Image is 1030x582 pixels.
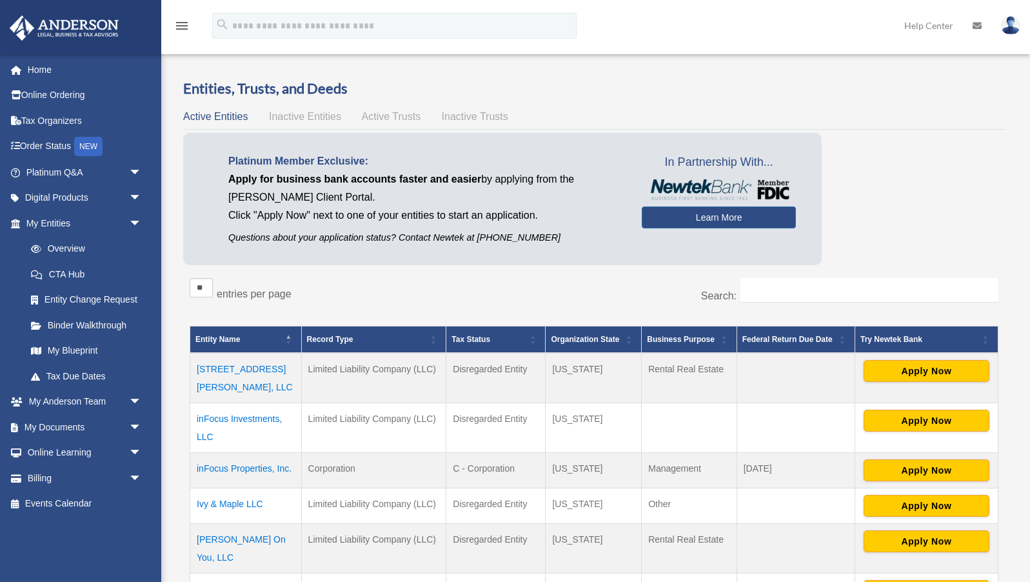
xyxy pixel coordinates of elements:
a: My Anderson Teamarrow_drop_down [9,389,161,415]
a: Digital Productsarrow_drop_down [9,185,161,211]
a: menu [174,23,190,34]
td: Ivy & Maple LLC [190,488,302,523]
span: Record Type [307,335,353,344]
span: arrow_drop_down [129,185,155,212]
label: entries per page [217,288,292,299]
td: Disregarded Entity [446,488,546,523]
img: User Pic [1001,16,1020,35]
td: Disregarded Entity [446,353,546,403]
td: Limited Liability Company (LLC) [301,488,446,523]
a: My Documentsarrow_drop_down [9,414,161,440]
th: Try Newtek Bank : Activate to sort [855,326,998,353]
td: Limited Liability Company (LLC) [301,353,446,403]
h3: Entities, Trusts, and Deeds [183,79,1005,99]
span: Entity Name [195,335,240,344]
span: arrow_drop_down [129,210,155,237]
td: [STREET_ADDRESS][PERSON_NAME], LLC [190,353,302,403]
a: Billingarrow_drop_down [9,465,161,491]
span: In Partnership With... [642,152,796,173]
button: Apply Now [864,410,989,432]
td: [US_STATE] [546,452,642,488]
td: Rental Real Estate [642,353,737,403]
span: arrow_drop_down [129,389,155,416]
a: Online Learningarrow_drop_down [9,440,161,466]
a: CTA Hub [18,261,155,287]
p: Questions about your application status? Contact Newtek at [PHONE_NUMBER] [228,230,622,246]
th: Organization State: Activate to sort [546,326,642,353]
p: Platinum Member Exclusive: [228,152,622,170]
p: Click "Apply Now" next to one of your entities to start an application. [228,206,622,225]
th: Entity Name: Activate to invert sorting [190,326,302,353]
td: [US_STATE] [546,488,642,523]
span: arrow_drop_down [129,159,155,186]
td: [DATE] [737,452,855,488]
a: Overview [18,236,148,262]
th: Federal Return Due Date: Activate to sort [737,326,855,353]
button: Apply Now [864,459,989,481]
span: Federal Return Due Date [742,335,833,344]
a: Tax Organizers [9,108,161,134]
td: [PERSON_NAME] On You, LLC [190,523,302,573]
span: Tax Status [451,335,490,344]
td: inFocus Investments, LLC [190,403,302,452]
div: Try Newtek Bank [860,332,978,347]
a: Home [9,57,161,83]
td: Rental Real Estate [642,523,737,573]
span: Business Purpose [647,335,715,344]
div: NEW [74,137,103,156]
span: arrow_drop_down [129,414,155,441]
a: Binder Walkthrough [18,312,155,338]
td: Limited Liability Company (LLC) [301,403,446,452]
button: Apply Now [864,360,989,382]
th: Record Type: Activate to sort [301,326,446,353]
a: My Entitiesarrow_drop_down [9,210,155,236]
a: Events Calendar [9,491,161,517]
a: Learn More [642,206,796,228]
button: Apply Now [864,495,989,517]
i: search [215,17,230,32]
th: Tax Status: Activate to sort [446,326,546,353]
a: Order StatusNEW [9,134,161,160]
span: arrow_drop_down [129,465,155,492]
td: [US_STATE] [546,403,642,452]
span: Apply for business bank accounts faster and easier [228,174,481,185]
img: NewtekBankLogoSM.png [648,179,789,200]
td: Management [642,452,737,488]
td: [US_STATE] [546,353,642,403]
a: Entity Change Request [18,287,155,313]
td: Disregarded Entity [446,523,546,573]
p: by applying from the [PERSON_NAME] Client Portal. [228,170,622,206]
td: C - Corporation [446,452,546,488]
i: menu [174,18,190,34]
td: Corporation [301,452,446,488]
img: Anderson Advisors Platinum Portal [6,15,123,41]
span: Inactive Trusts [442,111,508,122]
label: Search: [701,290,737,301]
span: arrow_drop_down [129,440,155,467]
a: Online Ordering [9,83,161,108]
a: My Blueprint [18,338,155,364]
td: inFocus Properties, Inc. [190,452,302,488]
td: Other [642,488,737,523]
span: Organization State [551,335,619,344]
a: Platinum Q&Aarrow_drop_down [9,159,161,185]
span: Active Entities [183,111,248,122]
span: Inactive Entities [269,111,341,122]
span: Active Trusts [362,111,421,122]
th: Business Purpose: Activate to sort [642,326,737,353]
td: [US_STATE] [546,523,642,573]
a: Tax Due Dates [18,363,155,389]
td: Limited Liability Company (LLC) [301,523,446,573]
td: Disregarded Entity [446,403,546,452]
button: Apply Now [864,530,989,552]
